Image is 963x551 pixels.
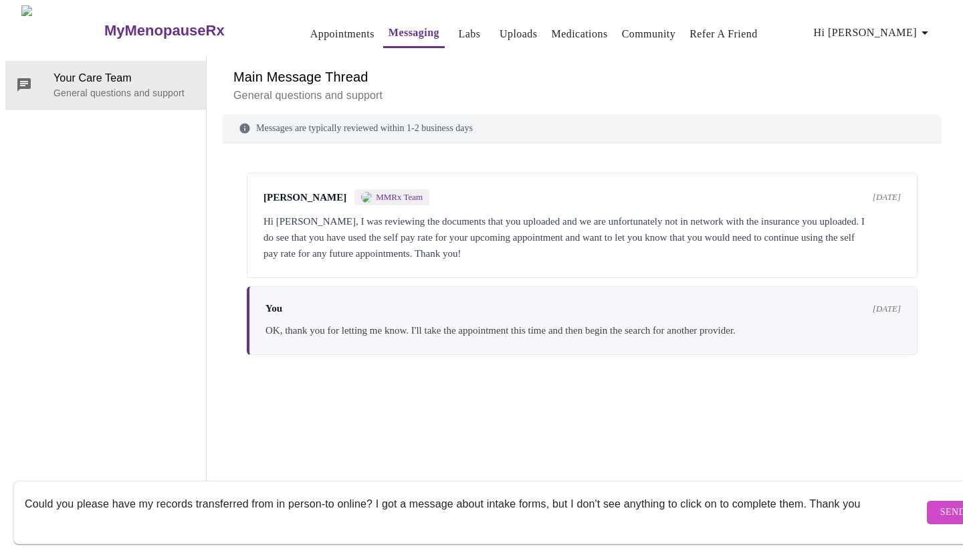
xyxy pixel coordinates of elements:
[21,5,102,56] img: MyMenopauseRx Logo
[689,25,758,43] a: Refer a Friend
[102,7,278,54] a: MyMenopauseRx
[310,25,374,43] a: Appointments
[873,192,901,203] span: [DATE]
[389,23,439,42] a: Messaging
[552,25,608,43] a: Medications
[104,22,225,39] h3: MyMenopauseRx
[622,25,676,43] a: Community
[223,114,942,143] div: Messages are typically reviewed within 1-2 business days
[265,303,282,314] span: You
[383,19,445,48] button: Messaging
[814,23,933,42] span: Hi [PERSON_NAME]
[361,192,372,203] img: MMRX
[233,66,931,88] h6: Main Message Thread
[684,21,763,47] button: Refer a Friend
[25,491,924,534] textarea: Send a message about your appointment
[376,192,423,203] span: MMRx Team
[459,25,481,43] a: Labs
[500,25,538,43] a: Uploads
[809,19,938,46] button: Hi [PERSON_NAME]
[305,21,380,47] button: Appointments
[5,61,206,109] div: Your Care TeamGeneral questions and support
[448,21,491,47] button: Labs
[617,21,681,47] button: Community
[53,86,195,100] p: General questions and support
[53,70,195,86] span: Your Care Team
[263,192,346,203] span: [PERSON_NAME]
[233,88,931,104] p: General questions and support
[546,21,613,47] button: Medications
[494,21,543,47] button: Uploads
[265,322,901,338] div: OK, thank you for letting me know. I'll take the appointment this time and then begin the search ...
[263,213,901,261] div: Hi [PERSON_NAME], I was reviewing the documents that you uploaded and we are unfortunately not in...
[873,304,901,314] span: [DATE]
